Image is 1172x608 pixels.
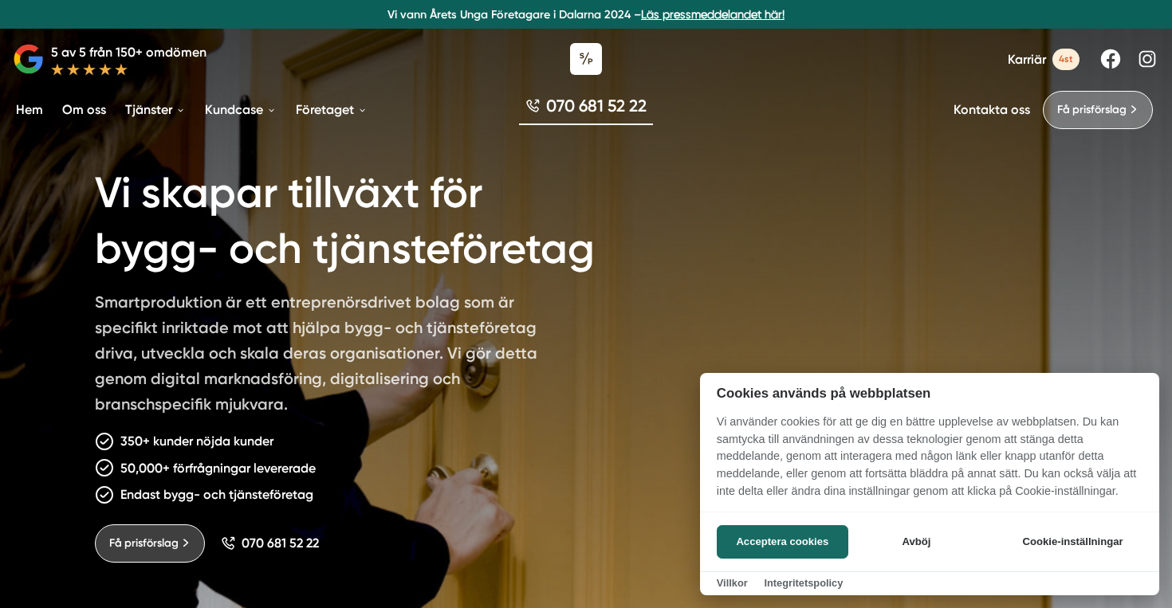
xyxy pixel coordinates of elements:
[717,525,848,559] button: Acceptera cookies
[764,577,843,589] a: Integritetspolicy
[700,414,1159,511] p: Vi använder cookies för att ge dig en bättre upplevelse av webbplatsen. Du kan samtycka till anvä...
[717,577,748,589] a: Villkor
[700,386,1159,401] h2: Cookies används på webbplatsen
[853,525,980,559] button: Avböj
[1003,525,1143,559] button: Cookie-inställningar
